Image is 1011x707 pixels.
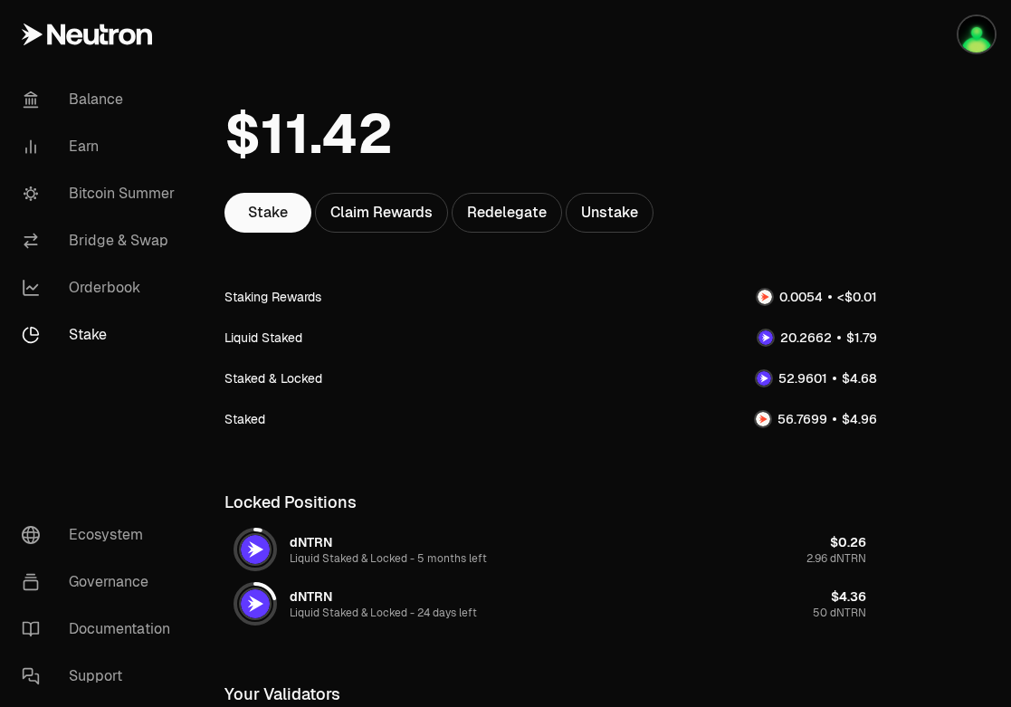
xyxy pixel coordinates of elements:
[7,511,196,559] a: Ecosystem
[290,551,417,566] span: Liquid Staked & Locked -
[224,410,265,428] div: Staked
[7,559,196,606] a: Governance
[7,653,196,700] a: Support
[7,76,196,123] a: Balance
[417,551,487,566] span: 5 months left
[830,533,866,551] div: $0.26
[7,217,196,264] a: Bridge & Swap
[7,311,196,358] a: Stake
[290,533,332,551] div: dNTRN
[452,193,562,233] a: Redelegate
[757,371,771,386] img: dNTRN Logo
[290,588,332,606] div: dNTRN
[224,193,311,233] a: Stake
[224,482,877,522] div: Locked Positions
[417,606,477,620] span: 24 days left
[7,170,196,217] a: Bitcoin Summer
[813,606,866,620] div: 50 dNTRN
[241,535,270,564] img: dNTRN Logo
[224,369,322,387] div: Staked & Locked
[831,588,866,606] div: $4.36
[7,123,196,170] a: Earn
[290,606,417,620] span: Liquid Staked & Locked -
[7,606,196,653] a: Documentation
[7,264,196,311] a: Orderbook
[806,551,866,566] div: 2.96 dNTRN
[758,330,773,345] img: dNTRN Logo
[758,290,772,304] img: NTRN Logo
[566,193,653,233] a: Unstake
[224,288,321,306] div: Staking Rewards
[315,193,448,233] div: Claim Rewards
[241,589,270,618] img: dNTRN Logo
[959,16,995,53] img: NFT
[224,329,302,347] div: Liquid Staked
[756,412,770,426] img: NTRN Logo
